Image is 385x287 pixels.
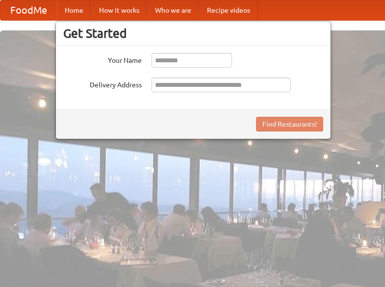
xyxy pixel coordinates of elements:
[63,53,142,65] label: Your Name
[63,26,323,41] h3: Get Started
[91,0,147,20] a: How it works
[0,0,57,20] a: FoodMe
[256,117,323,131] button: Find Restaurants!
[57,0,91,20] a: Home
[147,0,199,20] a: Who we are
[63,78,142,90] label: Delivery Address
[199,0,258,20] a: Recipe videos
